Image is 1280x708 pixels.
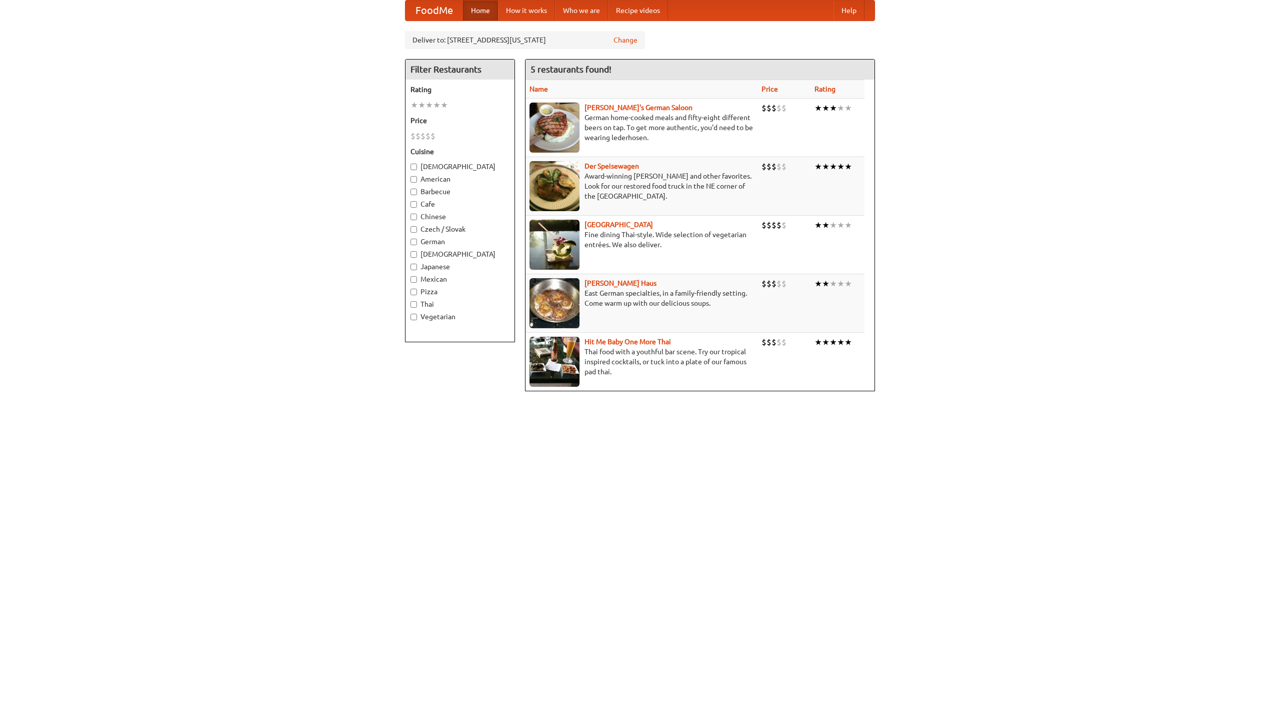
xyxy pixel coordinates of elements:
li: ★ [829,220,837,231]
input: Japanese [410,264,417,270]
img: babythai.jpg [529,337,579,387]
input: Czech / Slovak [410,226,417,233]
li: $ [776,161,781,172]
label: Thai [410,299,509,309]
li: $ [761,337,766,348]
li: ★ [814,161,822,172]
li: $ [776,103,781,114]
li: ★ [822,337,829,348]
img: esthers.jpg [529,103,579,153]
li: ★ [837,278,844,289]
h5: Price [410,116,509,126]
img: satay.jpg [529,220,579,270]
label: Cafe [410,199,509,209]
h5: Cuisine [410,147,509,157]
li: $ [420,131,425,142]
li: ★ [814,278,822,289]
a: How it works [498,1,555,21]
li: ★ [425,100,433,111]
p: East German specialties, in a family-friendly setting. Come warm up with our delicious soups. [529,288,753,308]
li: $ [771,103,776,114]
li: ★ [822,161,829,172]
li: $ [771,278,776,289]
h4: Filter Restaurants [405,60,514,80]
label: Czech / Slovak [410,224,509,234]
li: ★ [829,161,837,172]
a: Who we are [555,1,608,21]
li: ★ [814,337,822,348]
li: $ [771,337,776,348]
label: [DEMOGRAPHIC_DATA] [410,249,509,259]
li: ★ [837,220,844,231]
a: [GEOGRAPHIC_DATA] [584,221,653,229]
li: ★ [844,103,852,114]
a: Price [761,85,778,93]
li: ★ [844,337,852,348]
label: Barbecue [410,187,509,197]
input: Mexican [410,276,417,283]
label: German [410,237,509,247]
li: $ [771,161,776,172]
a: [PERSON_NAME]'s German Saloon [584,104,692,112]
h5: Rating [410,85,509,95]
li: $ [761,278,766,289]
li: $ [781,337,786,348]
li: $ [766,161,771,172]
li: $ [776,278,781,289]
p: Thai food with a youthful bar scene. Try our tropical inspired cocktails, or tuck into a plate of... [529,347,753,377]
label: Vegetarian [410,312,509,322]
img: kohlhaus.jpg [529,278,579,328]
li: ★ [433,100,440,111]
label: Mexican [410,274,509,284]
a: Hit Me Baby One More Thai [584,338,671,346]
div: Deliver to: [STREET_ADDRESS][US_STATE] [405,31,645,49]
input: Chinese [410,214,417,220]
li: $ [761,103,766,114]
a: Change [613,35,637,45]
input: Cafe [410,201,417,208]
li: ★ [844,220,852,231]
input: Vegetarian [410,314,417,320]
li: ★ [829,278,837,289]
li: ★ [410,100,418,111]
li: $ [781,161,786,172]
li: $ [781,278,786,289]
p: German home-cooked meals and fifty-eight different beers on tap. To get more authentic, you'd nee... [529,113,753,143]
li: ★ [829,337,837,348]
input: Thai [410,301,417,308]
img: speisewagen.jpg [529,161,579,211]
p: Award-winning [PERSON_NAME] and other favorites. Look for our restored food truck in the NE corne... [529,171,753,201]
a: Der Speisewagen [584,162,639,170]
p: Fine dining Thai-style. Wide selection of vegetarian entrées. We also deliver. [529,230,753,250]
li: $ [410,131,415,142]
ng-pluralize: 5 restaurants found! [530,65,611,74]
li: $ [766,220,771,231]
li: $ [430,131,435,142]
li: ★ [844,278,852,289]
a: [PERSON_NAME] Haus [584,279,656,287]
li: ★ [814,220,822,231]
input: Pizza [410,289,417,295]
li: ★ [418,100,425,111]
li: ★ [440,100,448,111]
li: ★ [822,103,829,114]
a: Home [463,1,498,21]
a: FoodMe [405,1,463,21]
li: ★ [837,337,844,348]
a: Help [833,1,864,21]
label: American [410,174,509,184]
li: $ [766,278,771,289]
label: [DEMOGRAPHIC_DATA] [410,162,509,172]
li: $ [771,220,776,231]
li: $ [425,131,430,142]
li: $ [766,337,771,348]
li: $ [761,161,766,172]
li: ★ [829,103,837,114]
li: $ [761,220,766,231]
li: $ [776,220,781,231]
li: $ [781,103,786,114]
